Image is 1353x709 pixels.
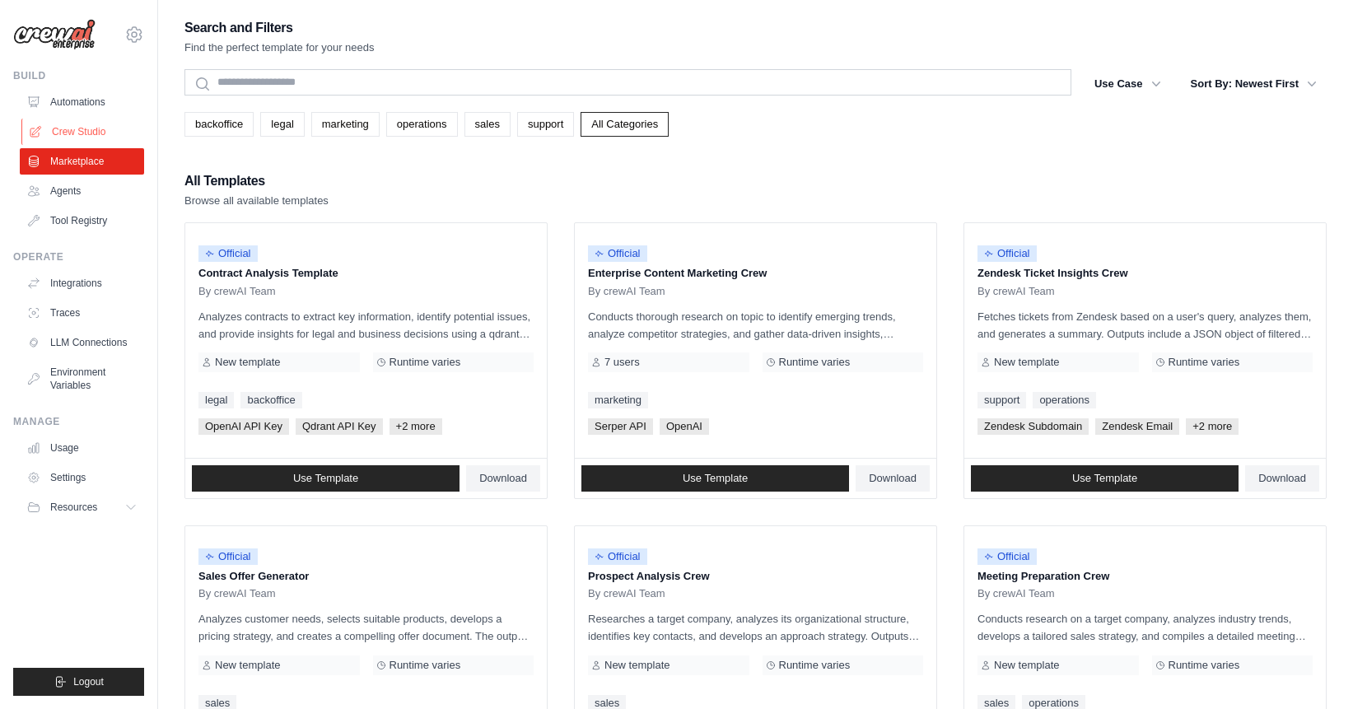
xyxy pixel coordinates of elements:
a: Use Template [192,465,460,492]
a: Agents [20,178,144,204]
a: Marketplace [20,148,144,175]
a: support [977,392,1026,408]
a: Automations [20,89,144,115]
p: Enterprise Content Marketing Crew [588,265,923,282]
span: New template [215,659,280,672]
a: marketing [588,392,648,408]
span: Official [198,245,258,262]
span: Resources [50,501,97,514]
a: Usage [20,435,144,461]
span: OpenAI API Key [198,418,289,435]
span: New template [994,659,1059,672]
span: Official [588,245,647,262]
p: Researches a target company, analyzes its organizational structure, identifies key contacts, and ... [588,610,923,645]
a: Download [856,465,930,492]
span: OpenAI [660,418,709,435]
span: By crewAI Team [977,587,1055,600]
span: Runtime varies [390,356,461,369]
a: Integrations [20,270,144,296]
div: Operate [13,250,144,264]
span: Use Template [293,472,358,485]
a: legal [198,392,234,408]
h2: Search and Filters [184,16,375,40]
p: Sales Offer Generator [198,568,534,585]
p: Browse all available templates [184,193,329,209]
a: Download [1245,465,1319,492]
span: Use Template [683,472,748,485]
span: Qdrant API Key [296,418,383,435]
p: Prospect Analysis Crew [588,568,923,585]
p: Zendesk Ticket Insights Crew [977,265,1313,282]
a: Use Template [971,465,1239,492]
h2: All Templates [184,170,329,193]
div: Build [13,69,144,82]
span: Official [977,245,1037,262]
span: Runtime varies [1169,356,1240,369]
a: sales [464,112,511,137]
span: New template [215,356,280,369]
span: Download [1258,472,1306,485]
span: Runtime varies [779,659,851,672]
p: Analyzes customer needs, selects suitable products, develops a pricing strategy, and creates a co... [198,610,534,645]
p: Analyzes contracts to extract key information, identify potential issues, and provide insights fo... [198,308,534,343]
button: Sort By: Newest First [1181,69,1327,99]
span: Logout [73,675,104,688]
span: By crewAI Team [977,285,1055,298]
span: New template [994,356,1059,369]
span: By crewAI Team [198,587,276,600]
a: backoffice [240,392,301,408]
span: Official [588,548,647,565]
p: Meeting Preparation Crew [977,568,1313,585]
span: Official [977,548,1037,565]
a: Settings [20,464,144,491]
p: Find the perfect template for your needs [184,40,375,56]
span: New template [604,659,670,672]
span: +2 more [390,418,442,435]
img: Logo [13,19,96,50]
a: LLM Connections [20,329,144,356]
span: Runtime varies [390,659,461,672]
a: Download [466,465,540,492]
a: marketing [311,112,380,137]
a: All Categories [581,112,669,137]
span: Runtime varies [1169,659,1240,672]
span: Zendesk Email [1095,418,1179,435]
span: By crewAI Team [588,587,665,600]
p: Fetches tickets from Zendesk based on a user's query, analyzes them, and generates a summary. Out... [977,308,1313,343]
span: By crewAI Team [198,285,276,298]
a: Tool Registry [20,208,144,234]
button: Use Case [1085,69,1171,99]
span: Download [479,472,527,485]
span: Zendesk Subdomain [977,418,1089,435]
span: Serper API [588,418,653,435]
a: Use Template [581,465,849,492]
a: operations [1033,392,1096,408]
a: Crew Studio [21,119,146,145]
div: Manage [13,415,144,428]
button: Logout [13,668,144,696]
span: By crewAI Team [588,285,665,298]
span: +2 more [1186,418,1239,435]
a: operations [386,112,458,137]
a: legal [260,112,304,137]
a: support [517,112,574,137]
span: Use Template [1072,472,1137,485]
span: Download [869,472,917,485]
span: Runtime varies [779,356,851,369]
span: Official [198,548,258,565]
a: Traces [20,300,144,326]
p: Conducts research on a target company, analyzes industry trends, develops a tailored sales strate... [977,610,1313,645]
button: Resources [20,494,144,520]
p: Contract Analysis Template [198,265,534,282]
span: 7 users [604,356,640,369]
a: backoffice [184,112,254,137]
p: Conducts thorough research on topic to identify emerging trends, analyze competitor strategies, a... [588,308,923,343]
a: Environment Variables [20,359,144,399]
